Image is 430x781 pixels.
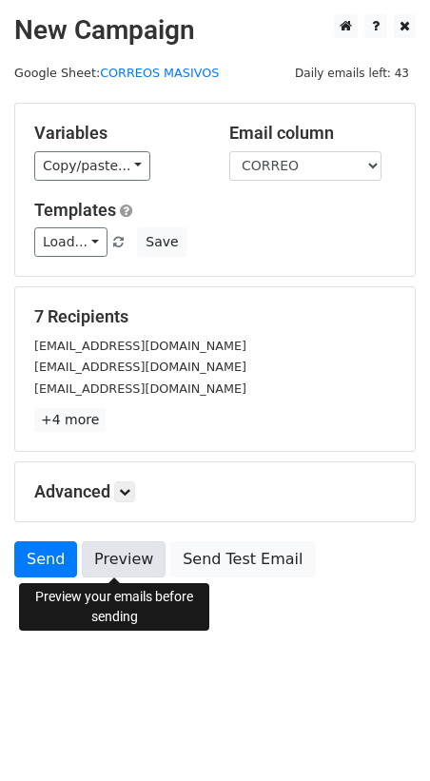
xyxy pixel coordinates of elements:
[137,227,186,257] button: Save
[34,200,116,220] a: Templates
[34,381,246,396] small: [EMAIL_ADDRESS][DOMAIN_NAME]
[229,123,396,144] h5: Email column
[14,66,219,80] small: Google Sheet:
[34,227,107,257] a: Load...
[170,541,315,577] a: Send Test Email
[288,63,416,84] span: Daily emails left: 43
[19,583,209,631] div: Preview your emails before sending
[34,151,150,181] a: Copy/paste...
[34,481,396,502] h5: Advanced
[100,66,219,80] a: CORREOS MASIVOS
[335,690,430,781] iframe: Chat Widget
[82,541,166,577] a: Preview
[34,306,396,327] h5: 7 Recipients
[288,66,416,80] a: Daily emails left: 43
[34,360,246,374] small: [EMAIL_ADDRESS][DOMAIN_NAME]
[34,408,106,432] a: +4 more
[34,339,246,353] small: [EMAIL_ADDRESS][DOMAIN_NAME]
[335,690,430,781] div: Widget de chat
[34,123,201,144] h5: Variables
[14,541,77,577] a: Send
[14,14,416,47] h2: New Campaign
